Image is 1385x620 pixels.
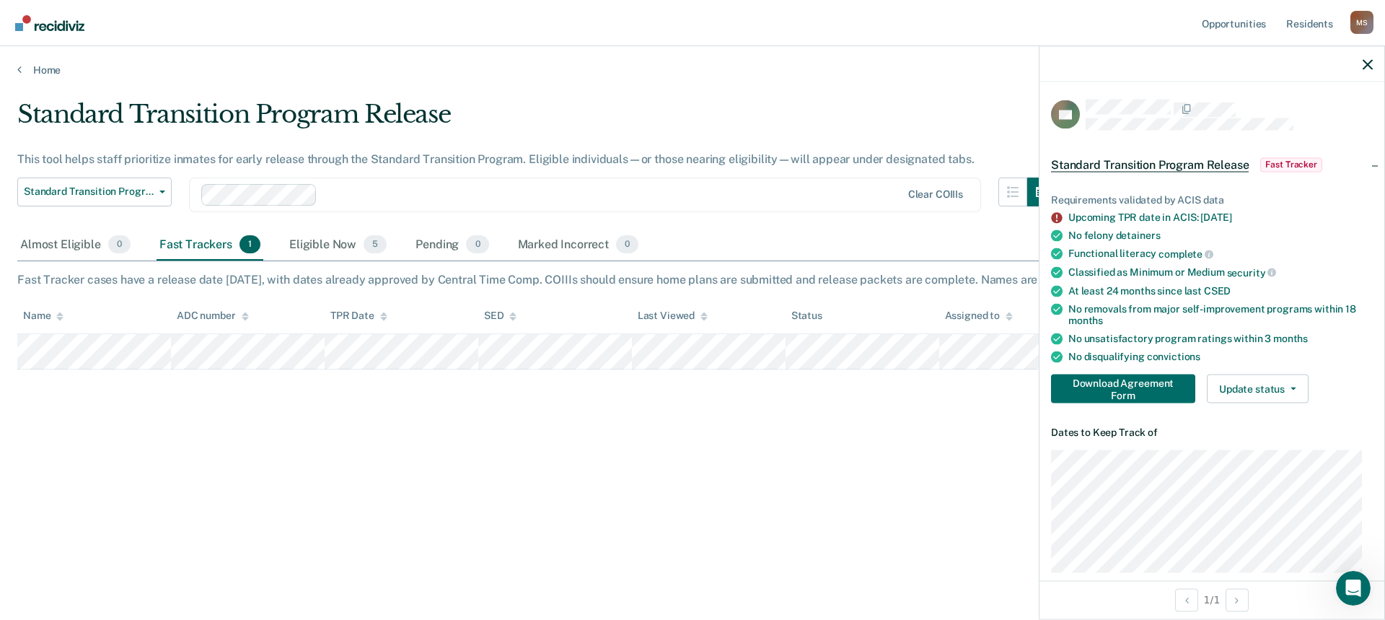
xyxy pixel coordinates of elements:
[286,230,390,261] div: Eligible Now
[1068,211,1373,224] div: Upcoming TPR date in ACIS: [DATE]
[1051,375,1201,403] a: Navigate to form link
[1207,375,1309,403] button: Update status
[239,235,260,254] span: 1
[1158,248,1213,260] span: complete
[1227,266,1277,278] span: security
[1039,141,1384,188] div: Standard Transition Program ReleaseFast Tracker
[17,273,1368,287] div: Fast Tracker cases have a release date [DATE], with dates already approved by Central Time Comp. ...
[908,188,963,201] div: Clear COIIIs
[484,310,517,322] div: SED
[1336,571,1371,606] iframe: Intercom live chat
[15,15,84,31] img: Recidiviz
[23,310,63,322] div: Name
[1068,333,1373,345] div: No unsatisfactory program ratings within 3
[1051,427,1373,439] dt: Dates to Keep Track of
[638,310,708,322] div: Last Viewed
[1260,157,1322,172] span: Fast Tracker
[1068,351,1373,363] div: No disqualifying
[24,185,154,198] span: Standard Transition Program Release
[1068,248,1373,261] div: Functional literacy
[17,64,1368,77] a: Home
[177,310,249,322] div: ADC number
[1051,193,1373,206] div: Requirements validated by ACIS data
[108,235,131,254] span: 0
[1068,302,1373,327] div: No removals from major self-improvement programs within 18
[17,152,1056,166] div: This tool helps staff prioritize inmates for early release through the Standard Transition Progra...
[157,230,263,261] div: Fast Trackers
[1204,284,1231,296] span: CSED
[1068,315,1103,326] span: months
[364,235,387,254] span: 5
[1175,588,1198,611] button: Previous Opportunity
[1051,157,1249,172] span: Standard Transition Program Release
[1350,11,1373,34] div: M S
[17,100,1056,141] div: Standard Transition Program Release
[1350,11,1373,34] button: Profile dropdown button
[413,230,491,261] div: Pending
[1039,580,1384,619] div: 1 / 1
[1273,333,1308,344] span: months
[1068,284,1373,297] div: At least 24 months since last
[1068,230,1373,242] div: No felony
[515,230,642,261] div: Marked Incorrect
[1068,266,1373,279] div: Classified as Minimum or Medium
[1226,588,1249,611] button: Next Opportunity
[791,310,822,322] div: Status
[330,310,387,322] div: TPR Date
[466,235,488,254] span: 0
[17,230,133,261] div: Almost Eligible
[616,235,638,254] span: 0
[1147,351,1200,362] span: convictions
[1116,230,1161,241] span: detainers
[945,310,1013,322] div: Assigned to
[1051,375,1195,403] button: Download Agreement Form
